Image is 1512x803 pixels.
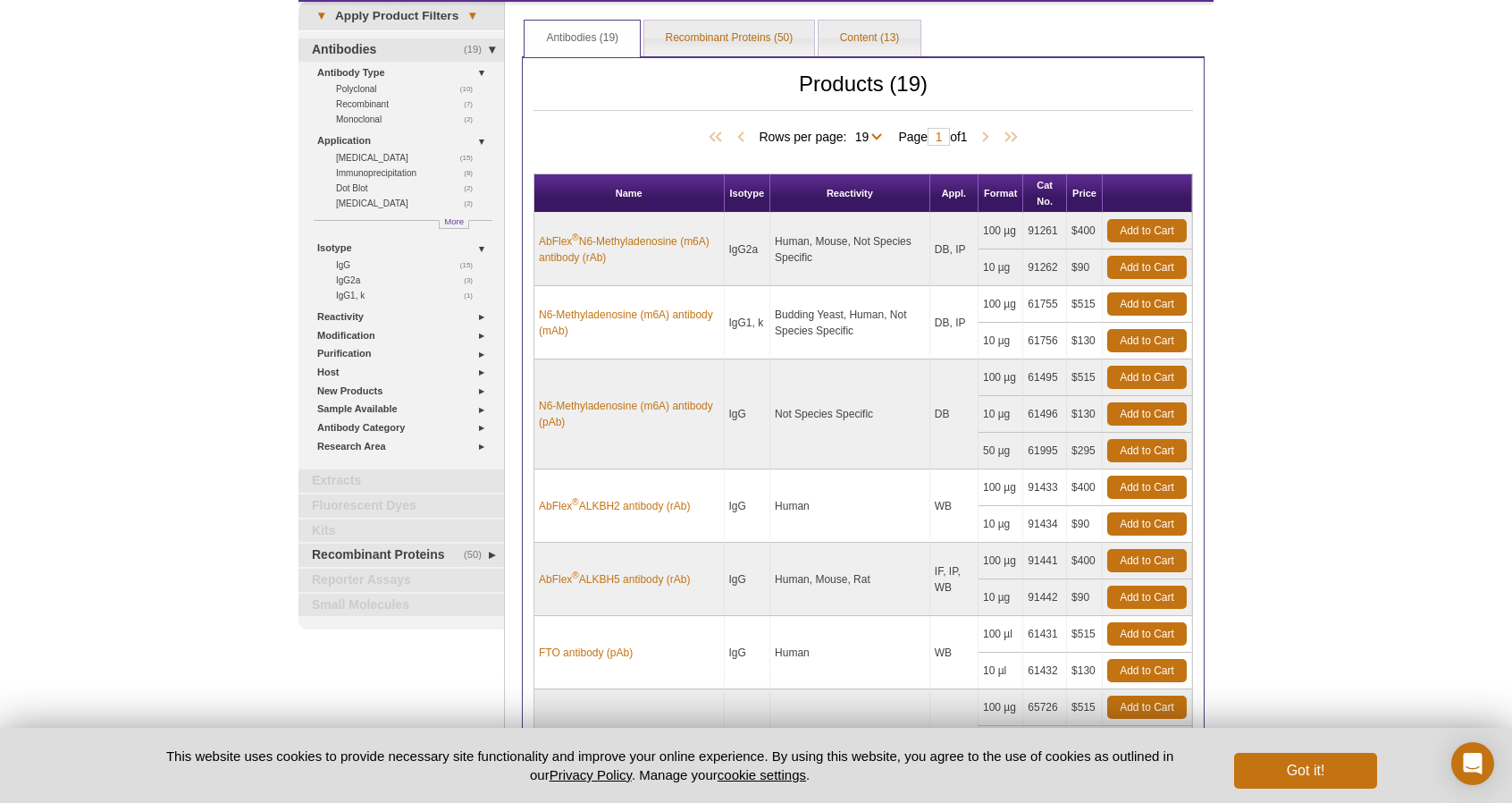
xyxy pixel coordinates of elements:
[1067,543,1103,579] td: $400
[725,689,771,799] td: IgG
[317,344,493,363] a: Purification
[1023,249,1067,286] td: 91262
[336,150,483,165] a: (15)[MEDICAL_DATA]
[1107,439,1187,462] a: Add to Cart
[1107,622,1187,646] a: Add to Cart
[1023,433,1067,469] td: 61995
[1067,579,1103,616] td: $90
[539,307,719,339] a: N6-Methyladenosine (m6A) antibody (mAb)
[534,174,725,213] th: Name
[930,213,979,286] td: DB, IP
[1107,586,1187,609] a: Add to Cart
[336,81,483,97] a: (10)Polyclonal
[1023,286,1067,323] td: 61755
[317,239,493,258] a: Isotype
[298,469,504,493] a: Extracts
[317,131,493,150] a: Application
[317,400,493,418] a: Sample Available
[725,469,771,543] td: IgG
[979,174,1023,213] th: Format
[298,594,504,617] a: Small Molecules
[1107,659,1187,682] a: Add to Cart
[1107,292,1187,316] a: Add to Cart
[439,220,469,229] a: More
[1067,653,1103,689] td: $130
[930,359,979,469] td: DB
[1067,213,1103,249] td: $400
[1023,506,1067,543] td: 91434
[1023,213,1067,249] td: 91261
[1107,329,1187,352] a: Add to Cart
[1023,689,1067,726] td: 65726
[979,579,1023,616] td: 10 µg
[1107,402,1187,426] a: Add to Cart
[979,726,1023,763] td: 10 µg
[572,497,578,507] sup: ®
[336,258,483,273] a: (15)IgG
[464,97,483,112] span: (7)
[770,359,930,469] td: Not Species Specific
[539,571,690,587] a: AbFlex®ALKBH5 antibody (rAb)
[725,543,771,616] td: IgG
[464,288,483,303] span: (1)
[533,76,1193,111] h2: Products (19)
[725,213,771,286] td: IgG2a
[759,127,889,145] span: Rows per page:
[1107,696,1187,719] a: Add to Cart
[1023,579,1067,616] td: 91442
[979,323,1023,359] td: 10 µg
[336,97,483,112] a: (7)Recombinant
[979,213,1023,249] td: 100 µg
[979,249,1023,286] td: 10 µg
[464,544,491,567] span: (50)
[1023,653,1067,689] td: 61432
[1067,433,1103,469] td: $295
[1067,249,1103,286] td: $90
[979,359,1023,396] td: 100 µg
[1067,286,1103,323] td: $515
[525,21,640,56] a: Antibodies (19)
[460,258,483,273] span: (15)
[979,689,1023,726] td: 100 µg
[336,165,483,181] a: (8)Immunoprecipitation
[135,747,1205,784] p: This website uses cookies to provide necessary site functionality and improve your online experie...
[930,286,979,359] td: DB, IP
[307,8,335,24] span: ▾
[464,273,483,288] span: (3)
[1107,366,1187,389] a: Add to Cart
[336,181,483,196] a: (2)Dot Blot
[1107,219,1187,242] a: Add to Cart
[1023,469,1067,506] td: 91433
[1023,323,1067,359] td: 61756
[317,382,493,401] a: New Products
[1023,174,1067,213] th: Cat No.
[539,498,690,514] a: AbFlex®ALKBH2 antibody (rAb)
[317,418,493,437] a: Antibody Category
[1067,174,1103,213] th: Price
[336,273,483,288] a: (3)IgG2a
[979,506,1023,543] td: 10 µg
[336,288,483,303] a: (1)IgG1, k
[1067,616,1103,653] td: $515
[930,543,979,616] td: IF, IP, WB
[336,112,483,127] a: (2)Monoclonal
[1023,726,1067,763] td: 65727
[1023,396,1067,433] td: 61496
[770,469,930,543] td: Human
[979,433,1023,469] td: 50 µg
[336,196,483,211] a: (2)[MEDICAL_DATA]
[464,181,483,196] span: (2)
[1451,742,1494,785] div: Open Intercom Messenger
[732,129,750,147] span: Previous Page
[977,129,995,147] span: Next Page
[961,130,968,144] span: 1
[770,689,930,799] td: Human
[725,616,771,689] td: IgG
[979,616,1023,653] td: 100 µl
[317,437,493,456] a: Research Area
[464,196,483,211] span: (2)
[1107,256,1187,279] a: Add to Cart
[930,689,979,799] td: WB
[460,150,483,165] span: (15)
[298,520,504,543] a: Kits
